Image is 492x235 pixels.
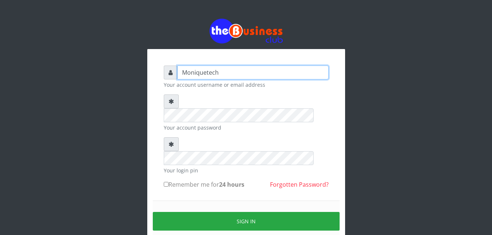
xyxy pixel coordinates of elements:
[177,66,329,79] input: Username or email address
[164,124,329,131] small: Your account password
[219,180,244,189] b: 24 hours
[164,182,169,187] input: Remember me for24 hours
[164,180,244,189] label: Remember me for
[164,81,329,89] small: Your account username or email address
[270,180,329,189] a: Forgotten Password?
[153,212,340,231] button: Sign in
[164,167,329,174] small: Your login pin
